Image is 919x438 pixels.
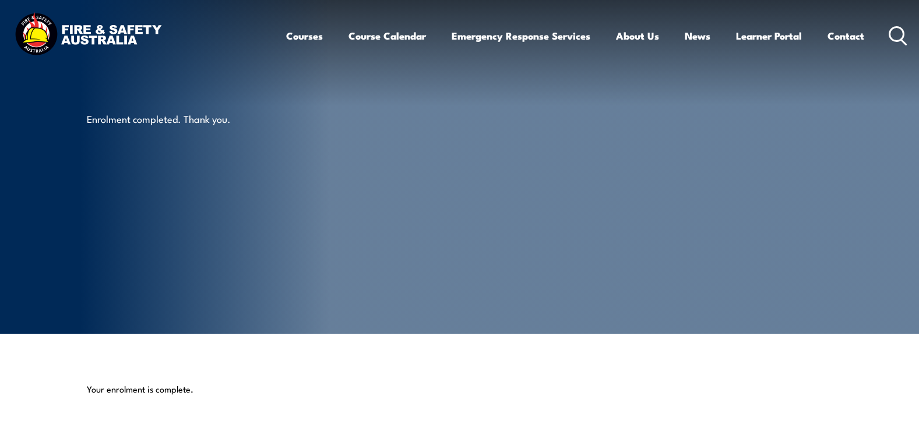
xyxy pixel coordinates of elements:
p: Enrolment completed. Thank you. [87,112,300,125]
a: About Us [616,20,659,51]
a: Course Calendar [348,20,426,51]
a: News [685,20,710,51]
p: Your enrolment is complete. [87,383,833,395]
a: Learner Portal [736,20,802,51]
a: Courses [286,20,323,51]
a: Contact [828,20,864,51]
a: Emergency Response Services [452,20,590,51]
